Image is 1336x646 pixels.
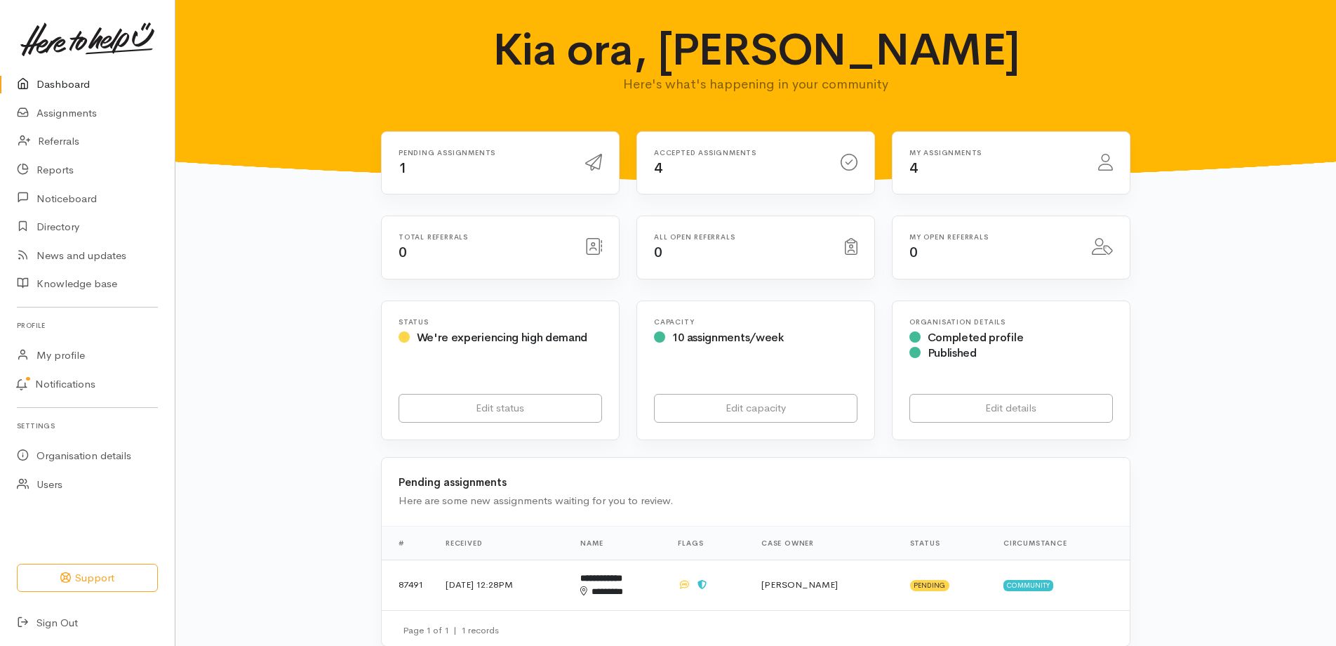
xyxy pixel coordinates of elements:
[928,330,1024,345] span: Completed profile
[750,560,899,610] td: [PERSON_NAME]
[569,526,667,560] th: Name
[434,560,569,610] td: [DATE] 12:28PM
[654,159,662,177] span: 4
[909,159,918,177] span: 4
[909,318,1113,326] h6: Organisation Details
[992,526,1130,560] th: Circumstance
[483,25,1029,74] h1: Kia ora, [PERSON_NAME]
[17,564,158,593] button: Support
[399,475,507,489] b: Pending assignments
[403,624,499,636] small: Page 1 of 1 1 records
[910,580,950,591] span: Pending
[667,526,750,560] th: Flags
[909,244,918,261] span: 0
[382,526,434,560] th: #
[909,394,1113,423] a: Edit details
[909,233,1075,241] h6: My open referrals
[928,345,977,360] span: Published
[654,394,857,423] a: Edit capacity
[399,493,1113,509] div: Here are some new assignments waiting for you to review.
[654,233,828,241] h6: All open referrals
[382,560,434,610] td: 87491
[17,416,158,435] h6: Settings
[399,149,568,157] h6: Pending assignments
[17,316,158,335] h6: Profile
[654,244,662,261] span: 0
[899,526,992,560] th: Status
[399,318,602,326] h6: Status
[672,330,784,345] span: 10 assignments/week
[453,624,457,636] span: |
[1003,580,1053,591] span: Community
[399,159,407,177] span: 1
[434,526,569,560] th: Received
[417,330,587,345] span: We're experiencing high demand
[399,394,602,423] a: Edit status
[483,74,1029,94] p: Here's what's happening in your community
[654,149,824,157] h6: Accepted assignments
[750,526,899,560] th: Case Owner
[654,318,857,326] h6: Capacity
[399,233,568,241] h6: Total referrals
[909,149,1081,157] h6: My assignments
[399,244,407,261] span: 0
